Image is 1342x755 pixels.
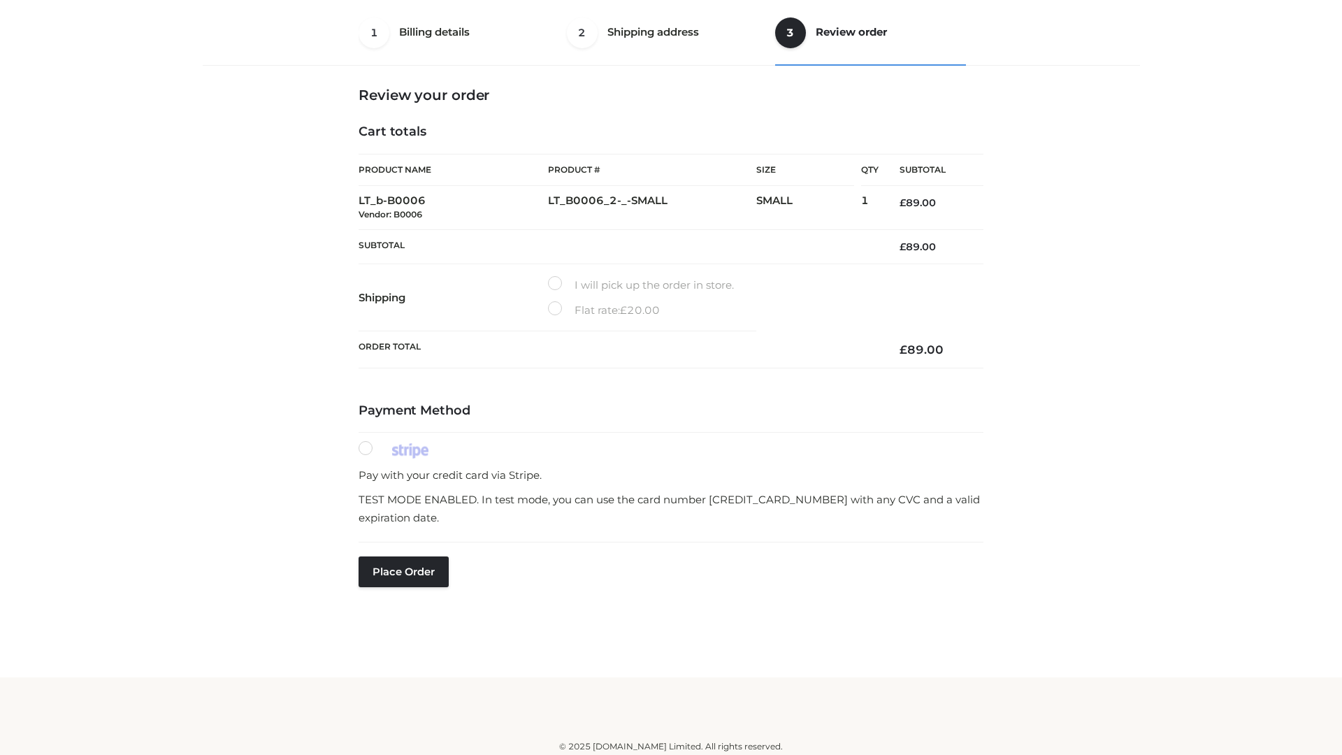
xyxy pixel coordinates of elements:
h3: Review your order [359,87,983,103]
td: 1 [861,186,879,230]
th: Subtotal [359,229,879,264]
bdi: 89.00 [900,196,936,209]
th: Subtotal [879,154,983,186]
td: LT_b-B0006 [359,186,548,230]
bdi: 89.00 [900,240,936,253]
label: I will pick up the order in store. [548,276,734,294]
span: £ [620,303,627,317]
th: Product Name [359,154,548,186]
div: © 2025 [DOMAIN_NAME] Limited. All rights reserved. [208,740,1134,754]
th: Order Total [359,331,879,368]
th: Shipping [359,264,548,331]
h4: Cart totals [359,124,983,140]
span: £ [900,343,907,357]
small: Vendor: B0006 [359,209,422,220]
h4: Payment Method [359,403,983,419]
th: Size [756,154,854,186]
bdi: 20.00 [620,303,660,317]
span: £ [900,240,906,253]
p: TEST MODE ENABLED. In test mode, you can use the card number [CREDIT_CARD_NUMBER] with any CVC an... [359,491,983,526]
td: LT_B0006_2-_-SMALL [548,186,756,230]
label: Flat rate: [548,301,660,319]
bdi: 89.00 [900,343,944,357]
button: Place order [359,556,449,587]
span: £ [900,196,906,209]
th: Product # [548,154,756,186]
td: SMALL [756,186,861,230]
p: Pay with your credit card via Stripe. [359,466,983,484]
th: Qty [861,154,879,186]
